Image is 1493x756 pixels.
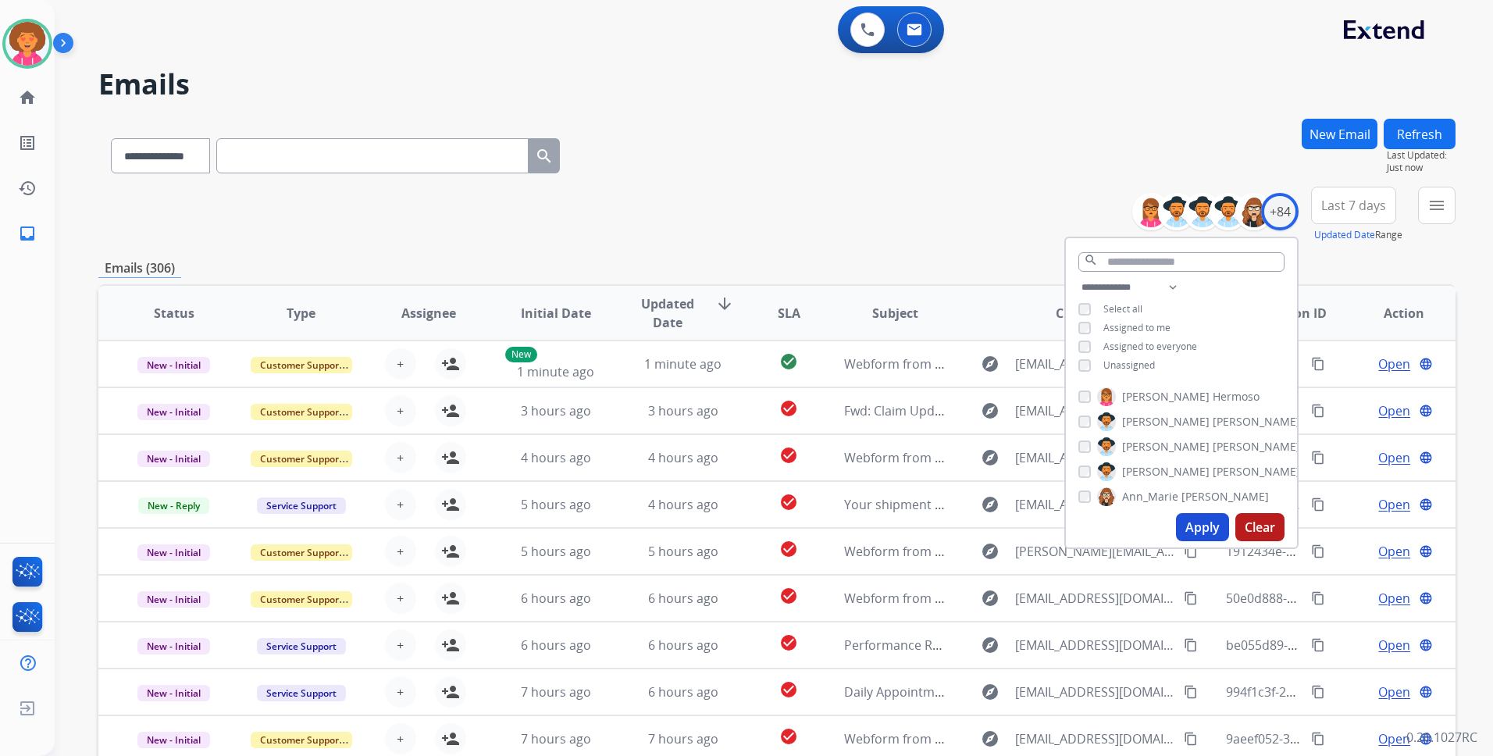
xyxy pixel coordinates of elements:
span: [PERSON_NAME] [1213,414,1300,430]
mat-icon: list_alt [18,134,37,152]
span: Daily Appointment Report for Extend on [DATE] [844,683,1123,701]
span: New - Initial [137,357,210,373]
button: Last 7 days [1311,187,1396,224]
span: 50e0d888-a920-4abb-b299-1798b6e454b8 [1226,590,1471,607]
mat-icon: explore [981,448,999,467]
span: Customer [1056,304,1117,323]
span: [PERSON_NAME][EMAIL_ADDRESS][PERSON_NAME][DOMAIN_NAME] [1015,542,1175,561]
span: Open [1378,542,1410,561]
mat-icon: check_circle [779,680,798,699]
mat-icon: check_circle [779,633,798,652]
span: Hermoso [1213,389,1260,405]
span: Range [1314,228,1402,241]
span: Customer Support [251,591,352,608]
span: Status [154,304,194,323]
span: New - Initial [137,685,210,701]
span: + [397,542,404,561]
span: Open [1378,401,1410,420]
span: be055d89-aca4-48b6-874a-415ec10a093a [1226,637,1467,654]
span: Customer Support [251,451,352,467]
span: 5 hours ago [521,543,591,560]
mat-icon: person_add [441,683,460,701]
mat-icon: person_add [441,448,460,467]
span: 4 hours ago [648,449,718,466]
mat-icon: person_add [441,589,460,608]
mat-icon: check_circle [779,446,798,465]
button: + [385,676,416,708]
span: 7 hours ago [521,730,591,747]
mat-icon: explore [981,683,999,701]
mat-icon: home [18,88,37,107]
h2: Emails [98,69,1456,100]
span: Your shipment is arriving soon! [844,496,1028,513]
span: [PERSON_NAME] [1122,464,1210,480]
span: Webform from [PERSON_NAME][EMAIL_ADDRESS][PERSON_NAME][DOMAIN_NAME] on [DATE] [844,543,1391,560]
button: + [385,348,416,380]
span: 1 minute ago [517,363,594,380]
mat-icon: content_copy [1184,591,1198,605]
mat-icon: language [1419,451,1433,465]
span: 6 hours ago [648,590,718,607]
span: New - Initial [137,591,210,608]
mat-icon: explore [981,495,999,514]
span: Webform from [EMAIL_ADDRESS][DOMAIN_NAME] on [DATE] [844,355,1198,373]
span: [EMAIL_ADDRESS][DOMAIN_NAME] [1015,683,1175,701]
span: [PERSON_NAME] [1213,464,1300,480]
mat-icon: content_copy [1311,685,1325,699]
span: [EMAIL_ADDRESS][DOMAIN_NAME] [1015,636,1175,654]
span: 6 hours ago [648,683,718,701]
button: Apply [1176,513,1229,541]
mat-icon: person_add [441,542,460,561]
span: + [397,636,404,654]
span: 4 hours ago [648,496,718,513]
span: Webform from [EMAIL_ADDRESS][DOMAIN_NAME] on [DATE] [844,449,1198,466]
mat-icon: person_add [441,355,460,373]
span: Open [1378,589,1410,608]
span: [PERSON_NAME] [1213,439,1300,455]
mat-icon: person_add [441,636,460,654]
div: +84 [1261,193,1299,230]
button: + [385,723,416,754]
mat-icon: content_copy [1184,544,1198,558]
span: 3 hours ago [648,402,718,419]
p: 0.20.1027RC [1406,728,1477,747]
span: [EMAIL_ADDRESS][DOMAIN_NAME] [1015,448,1175,467]
mat-icon: person_add [441,495,460,514]
p: New [505,347,537,362]
mat-icon: inbox [18,224,37,243]
button: Clear [1235,513,1285,541]
mat-icon: check_circle [779,352,798,371]
span: Performance Report for Extend reported on [DATE] [844,637,1146,654]
span: 7 hours ago [648,730,718,747]
span: Last 7 days [1321,202,1386,209]
span: Unassigned [1103,358,1155,372]
img: avatar [5,22,49,66]
span: New - Initial [137,451,210,467]
span: [EMAIL_ADDRESS][DOMAIN_NAME] [1015,729,1175,748]
span: Updated Date [632,294,703,332]
mat-icon: explore [981,636,999,654]
span: Assignee [401,304,456,323]
mat-icon: explore [981,355,999,373]
span: Fwd: Claim Update [844,402,953,419]
span: New - Initial [137,638,210,654]
span: Open [1378,729,1410,748]
span: SLA [778,304,800,323]
span: 6 hours ago [648,637,718,654]
span: Last Updated: [1387,149,1456,162]
span: [PERSON_NAME] [1122,389,1210,405]
span: [EMAIL_ADDRESS][DOMAIN_NAME] [1015,401,1175,420]
span: Open [1378,636,1410,654]
th: Action [1328,286,1456,341]
span: Open [1378,683,1410,701]
span: Service Support [257,638,346,654]
span: 9aeef052-3070-4e36-a51d-cea1258d6e9a [1226,730,1464,747]
span: + [397,448,404,467]
span: Service Support [257,685,346,701]
span: + [397,495,404,514]
span: Assigned to me [1103,321,1171,334]
span: 7 hours ago [521,683,591,701]
mat-icon: arrow_downward [715,294,734,313]
span: Customer Support [251,404,352,420]
span: 1912434e-9b37-4212-8c78-f7f871972416 [1226,543,1460,560]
